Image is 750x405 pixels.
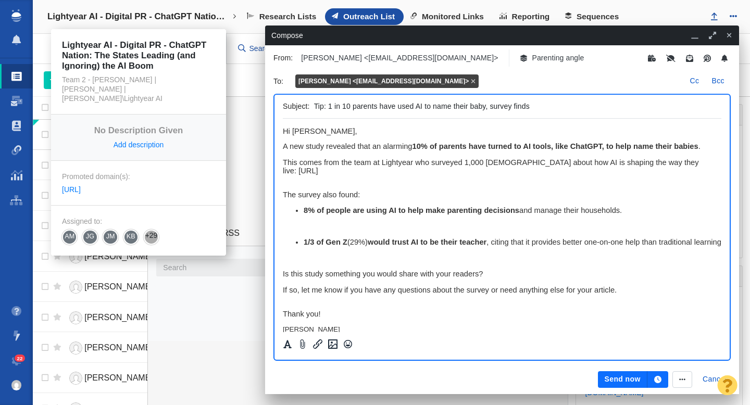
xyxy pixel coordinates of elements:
[44,71,112,89] button: Add People
[120,227,142,247] span: KB
[343,12,395,21] span: Outreach List
[84,313,153,322] span: [PERSON_NAME]
[11,380,22,390] img: 8a21b1a12a7554901d364e890baed237
[84,282,153,291] span: [PERSON_NAME]
[558,8,628,25] a: Sequences
[43,119,65,128] strong: Gen Z
[512,12,550,21] span: Reporting
[66,309,161,327] a: [PERSON_NAME]
[114,141,164,149] a: Add description
[21,119,41,128] strong: 1/3 of
[66,369,161,387] a: [PERSON_NAME]
[11,9,21,22] img: buzzstream_logo_iconsimple.png
[222,228,240,237] span: RSS
[422,12,484,21] span: Monitored Links
[493,8,558,25] a: Reporting
[234,40,278,58] input: Search
[58,227,81,247] span: AM
[15,355,26,362] span: 22
[21,87,236,96] strong: 8% of people are using AI to help make parenting decisions
[62,185,81,194] a: [URL]
[66,339,161,357] a: [PERSON_NAME]
[240,8,325,25] a: Research Lists
[99,227,121,247] span: JM
[577,12,619,21] span: Sequences
[85,119,204,128] strong: would trust AI to be their teacher
[325,8,404,25] a: Outreach List
[130,23,416,32] strong: 10% of parents have turned to AI tools, like ChatGPT, to help name their babies
[404,8,493,25] a: Monitored Links
[84,252,153,261] span: [PERSON_NAME]
[62,75,215,103] div: Team 2 - [PERSON_NAME] | [PERSON_NAME] | [PERSON_NAME]\Lightyear AI
[144,230,159,245] span: +29
[62,217,215,226] div: Assigned to:
[62,40,215,71] h4: Lightyear AI - Digital PR - ChatGPT Nation: The States Leading (and Ignoring) the AI Boom
[21,119,439,128] span: (29%) , citing that it provides better one-on-one help than traditional learning
[84,373,153,382] span: [PERSON_NAME]
[62,125,215,136] h4: No Description Given
[84,343,153,352] span: [PERSON_NAME]
[66,278,161,296] a: [PERSON_NAME]
[259,12,317,21] span: Research Lists
[211,217,251,248] a: RSS
[79,227,101,247] span: JG
[44,36,129,60] div: Websites
[66,248,161,266] a: [PERSON_NAME]
[62,172,215,181] div: Promoted domain(s):
[47,11,230,22] h4: Lightyear AI - Digital PR - ChatGPT Nation: The States Leading (and Ignoring) the AI Boom
[21,87,339,96] span: and manage their households.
